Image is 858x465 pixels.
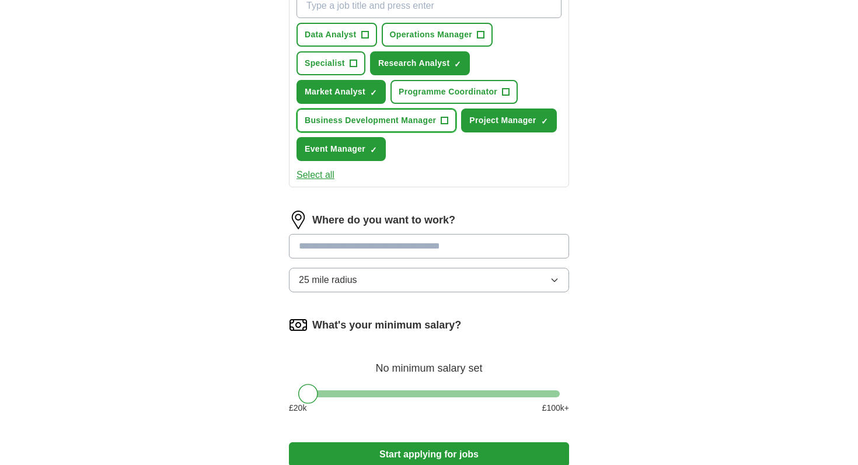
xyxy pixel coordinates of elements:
[390,80,518,104] button: Programme Coordinator
[461,109,556,132] button: Project Manager✓
[289,348,569,376] div: No minimum salary set
[297,80,386,104] button: Market Analyst✓
[305,57,345,69] span: Specialist
[469,114,536,127] span: Project Manager
[312,317,461,333] label: What's your minimum salary?
[370,88,377,97] span: ✓
[370,145,377,155] span: ✓
[382,23,493,47] button: Operations Manager
[299,273,357,287] span: 25 mile radius
[297,51,365,75] button: Specialist
[305,86,365,98] span: Market Analyst
[305,29,357,41] span: Data Analyst
[297,137,386,161] button: Event Manager✓
[289,402,306,414] span: £ 20 k
[541,117,548,126] span: ✓
[289,268,569,292] button: 25 mile radius
[289,211,308,229] img: location.png
[399,86,497,98] span: Programme Coordinator
[454,60,461,69] span: ✓
[542,402,569,414] span: £ 100 k+
[305,143,365,155] span: Event Manager
[289,316,308,334] img: salary.png
[305,114,436,127] span: Business Development Manager
[378,57,450,69] span: Research Analyst
[370,51,470,75] button: Research Analyst✓
[297,168,334,182] button: Select all
[297,23,377,47] button: Data Analyst
[312,212,455,228] label: Where do you want to work?
[390,29,473,41] span: Operations Manager
[297,109,456,132] button: Business Development Manager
